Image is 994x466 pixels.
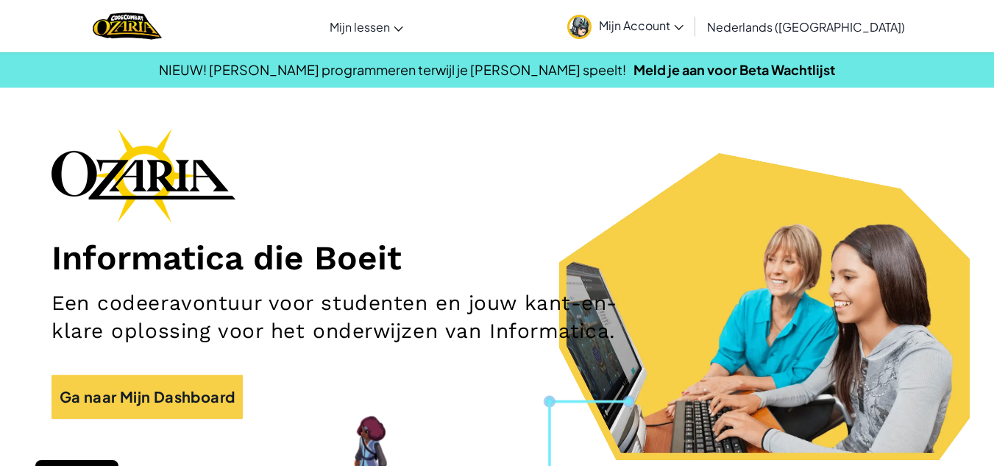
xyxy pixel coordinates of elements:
span: Mijn Account [599,18,684,33]
img: avatar [567,15,592,39]
a: Ga naar Mijn Dashboard [52,375,243,419]
h1: Informatica die Boeit [52,237,942,278]
a: Ozaria by CodeCombat logo [93,11,161,41]
a: Mijn Account [560,3,691,49]
a: Nederlands ([GEOGRAPHIC_DATA]) [700,7,912,46]
span: Mijn lessen [330,19,390,35]
a: Meld je aan voor Beta Wachtlijst [633,61,835,78]
span: NIEUW! [PERSON_NAME] programmeren terwijl je [PERSON_NAME] speelt! [159,61,626,78]
a: Mijn lessen [322,7,411,46]
h2: Een codeeravontuur voor studenten en jouw kant-en-klare oplossing voor het onderwijzen van Inform... [52,289,648,345]
img: Ozaria branding logo [52,128,235,222]
img: Home [93,11,161,41]
span: Nederlands ([GEOGRAPHIC_DATA]) [707,19,905,35]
